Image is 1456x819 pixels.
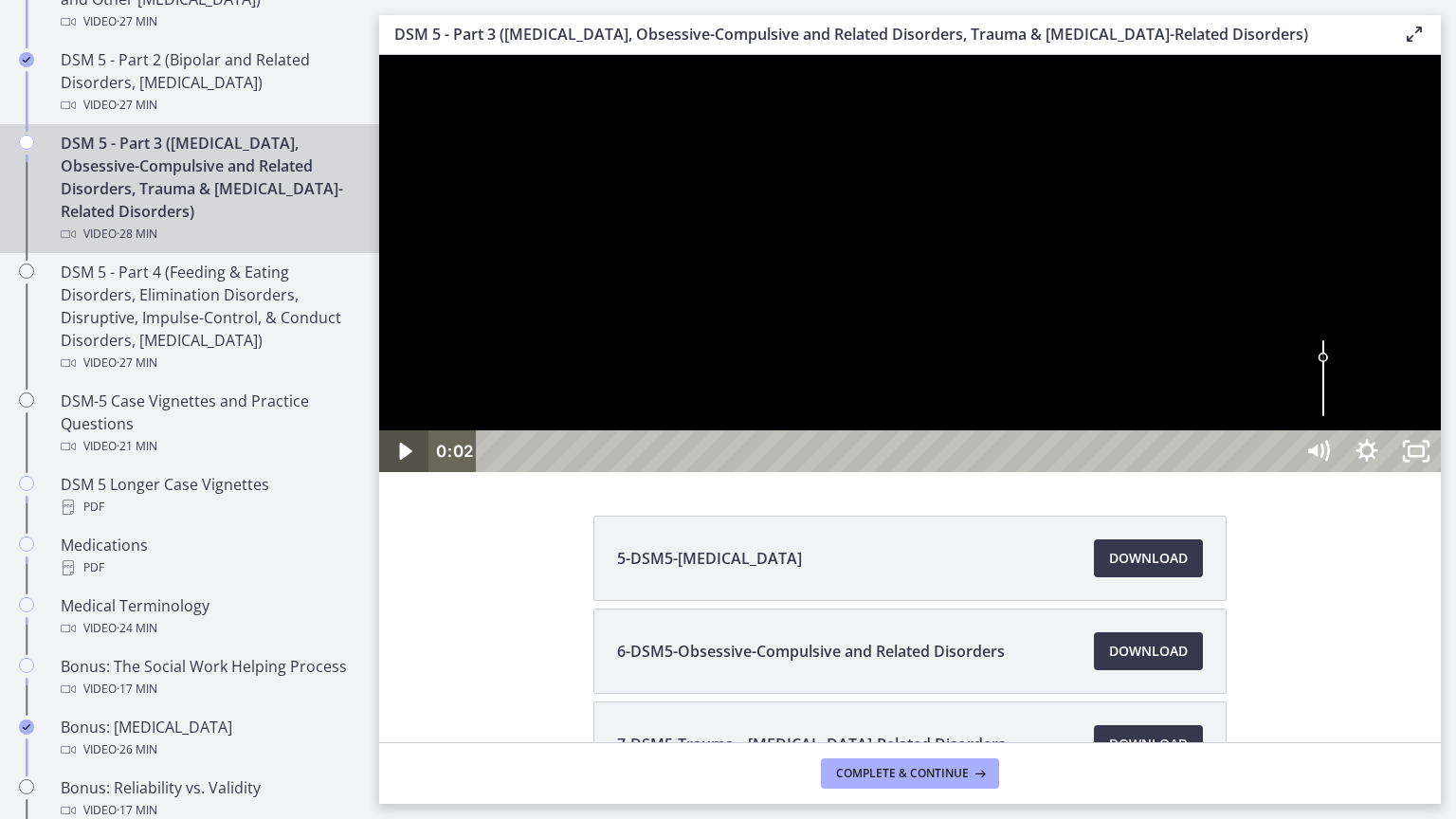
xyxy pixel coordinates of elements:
span: Download [1109,547,1188,570]
span: · 21 min [117,435,157,458]
div: Video [61,435,356,458]
div: PDF [61,556,356,579]
span: · 27 min [117,10,157,33]
div: PDF [61,496,356,519]
i: Completed [19,719,34,735]
span: 7-DSM5-Trauma _ [MEDICAL_DATA]-Related Disorders [617,733,1006,755]
div: Video [61,352,356,374]
span: 6-DSM5-Obsessive-Compulsive and Related Disorders [617,640,1005,663]
h3: DSM 5 - Part 3 ([MEDICAL_DATA], Obsessive-Compulsive and Related Disorders, Trauma & [MEDICAL_DAT... [394,23,1373,45]
div: DSM 5 - Part 4 (Feeding & Eating Disorders, Elimination Disorders, Disruptive, Impulse-Control, &... [61,261,356,374]
span: · 27 min [117,352,157,374]
span: Download [1109,640,1188,663]
div: DSM 5 Longer Case Vignettes [61,473,356,519]
div: Video [61,10,356,33]
div: Bonus: The Social Work Helping Process [61,655,356,701]
div: Video [61,223,356,246]
span: Download [1109,733,1188,755]
iframe: Video Lesson [379,55,1441,472]
span: · 27 min [117,94,157,117]
span: · 28 min [117,223,157,246]
div: Volume [925,271,963,375]
div: Video [61,617,356,640]
div: Medical Terminology [61,594,356,640]
div: DSM 5 - Part 2 (Bipolar and Related Disorders, [MEDICAL_DATA]) [61,48,356,117]
button: Mute [914,375,963,417]
span: Complete & continue [836,766,969,781]
div: DSM-5 Case Vignettes and Practice Questions [61,390,356,458]
button: Complete & continue [821,758,999,789]
span: 5-DSM5-[MEDICAL_DATA] [617,547,802,570]
span: · 26 min [117,738,157,761]
span: · 24 min [117,617,157,640]
i: Completed [19,52,34,67]
a: Download [1094,539,1203,577]
div: DSM 5 - Part 3 ([MEDICAL_DATA], Obsessive-Compulsive and Related Disorders, Trauma & [MEDICAL_DAT... [61,132,356,246]
button: Show settings menu [963,375,1012,417]
a: Download [1094,632,1203,670]
div: Video [61,678,356,701]
a: Download [1094,725,1203,763]
div: Bonus: [MEDICAL_DATA] [61,716,356,761]
button: Unfullscreen [1012,375,1062,417]
span: · 17 min [117,678,157,701]
div: Medications [61,534,356,579]
div: Video [61,738,356,761]
div: Video [61,94,356,117]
